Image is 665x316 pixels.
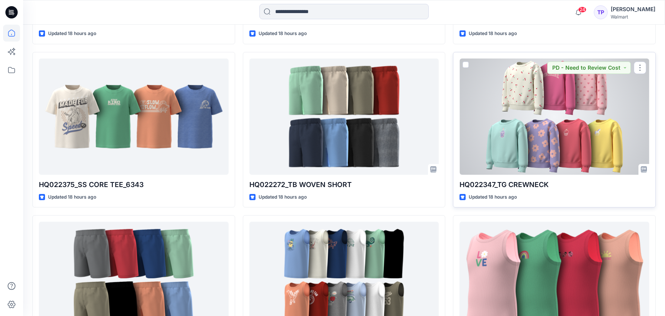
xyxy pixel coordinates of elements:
[249,59,439,175] a: HQ022272_TB WOVEN SHORT
[48,193,96,201] p: Updated 18 hours ago
[459,59,649,175] a: HQ022347_TG CREWNECK
[249,179,439,190] p: HQ022272_TB WOVEN SHORT
[259,30,307,38] p: Updated 18 hours ago
[259,193,307,201] p: Updated 18 hours ago
[594,5,608,19] div: TP
[578,7,586,13] span: 24
[39,179,229,190] p: HQ022375_SS CORE TEE_6343
[459,179,649,190] p: HQ022347_TG CREWNECK
[39,59,229,175] a: HQ022375_SS CORE TEE_6343
[611,14,655,20] div: Walmart
[48,30,96,38] p: Updated 18 hours ago
[469,193,517,201] p: Updated 18 hours ago
[611,5,655,14] div: [PERSON_NAME]
[469,30,517,38] p: Updated 18 hours ago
